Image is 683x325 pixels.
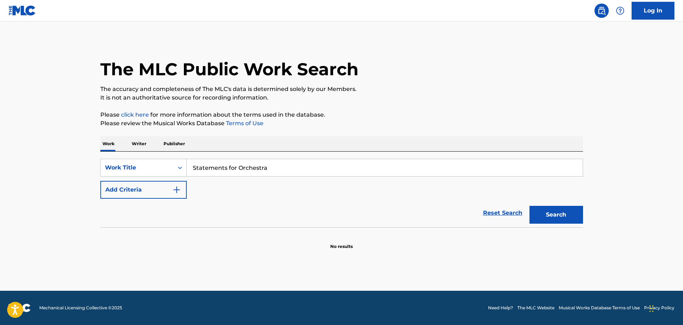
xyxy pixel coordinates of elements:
div: Help [613,4,627,18]
p: The accuracy and completeness of The MLC's data is determined solely by our Members. [100,85,583,93]
button: Search [529,206,583,224]
img: 9d2ae6d4665cec9f34b9.svg [172,186,181,194]
a: Terms of Use [225,120,263,127]
a: Privacy Policy [644,305,674,311]
p: Work [100,136,117,151]
p: It is not an authoritative source for recording information. [100,93,583,102]
p: Writer [130,136,149,151]
img: MLC Logo [9,5,36,16]
span: Mechanical Licensing Collective © 2025 [39,305,122,311]
img: logo [9,304,31,312]
a: Log In [632,2,674,20]
p: No results [330,235,353,250]
a: The MLC Website [517,305,554,311]
form: Search Form [100,159,583,227]
a: Public Search [594,4,609,18]
p: Please review the Musical Works Database [100,119,583,128]
img: help [616,6,624,15]
a: Need Help? [488,305,513,311]
img: search [597,6,606,15]
iframe: Chat Widget [647,291,683,325]
div: Work Title [105,163,169,172]
h1: The MLC Public Work Search [100,59,358,80]
a: Musical Works Database Terms of Use [559,305,640,311]
button: Add Criteria [100,181,187,199]
a: Reset Search [479,205,526,221]
div: Drag [649,298,654,319]
a: click here [121,111,149,118]
p: Please for more information about the terms used in the database. [100,111,583,119]
p: Publisher [161,136,187,151]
